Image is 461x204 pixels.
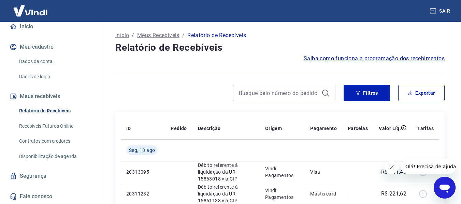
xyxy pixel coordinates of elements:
[126,169,160,175] p: 20313095
[126,190,160,197] p: 20311232
[115,31,129,40] a: Início
[344,85,390,101] button: Filtros
[187,31,246,40] p: Relatório de Recebíveis
[417,125,434,132] p: Tarifas
[8,89,94,104] button: Meus recebíveis
[198,184,254,204] p: Débito referente à liquidação da UR 15861138 via CIP
[198,125,221,132] p: Descrição
[16,134,94,148] a: Contratos com credores
[398,85,445,101] button: Exportar
[310,190,337,197] p: Mastercard
[115,41,445,54] h4: Relatório de Recebíveis
[16,150,94,163] a: Disponibilização de agenda
[16,119,94,133] a: Recebíveis Futuros Online
[129,147,155,154] span: Seg, 18 ago
[198,162,254,182] p: Débito referente à liquidação da UR 15863018 via CIP
[16,54,94,68] a: Dados da conta
[8,19,94,34] a: Início
[239,88,319,98] input: Busque pelo número do pedido
[348,190,368,197] p: -
[171,125,187,132] p: Pedido
[132,31,134,40] p: /
[16,104,94,118] a: Relatório de Recebíveis
[8,0,53,21] img: Vindi
[182,31,185,40] p: /
[304,54,445,63] a: Saiba como funciona a programação dos recebimentos
[348,169,368,175] p: -
[348,125,368,132] p: Parcelas
[379,168,406,176] p: -R$ 241,48
[8,40,94,54] button: Meu cadastro
[428,5,453,17] button: Sair
[8,169,94,184] a: Segurança
[310,169,337,175] p: Visa
[434,177,456,199] iframe: Botão para abrir a janela de mensagens
[126,125,131,132] p: ID
[16,70,94,84] a: Dados de login
[265,165,300,179] p: Vindi Pagamentos
[4,5,57,10] span: Olá! Precisa de ajuda?
[379,190,406,198] p: -R$ 221,62
[265,125,282,132] p: Origem
[379,125,401,132] p: Valor Líq.
[401,159,456,174] iframe: Mensagem da empresa
[265,187,300,201] p: Vindi Pagamentos
[310,125,337,132] p: Pagamento
[385,160,399,174] iframe: Fechar mensagem
[8,189,94,204] a: Fale conosco
[137,31,179,40] a: Meus Recebíveis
